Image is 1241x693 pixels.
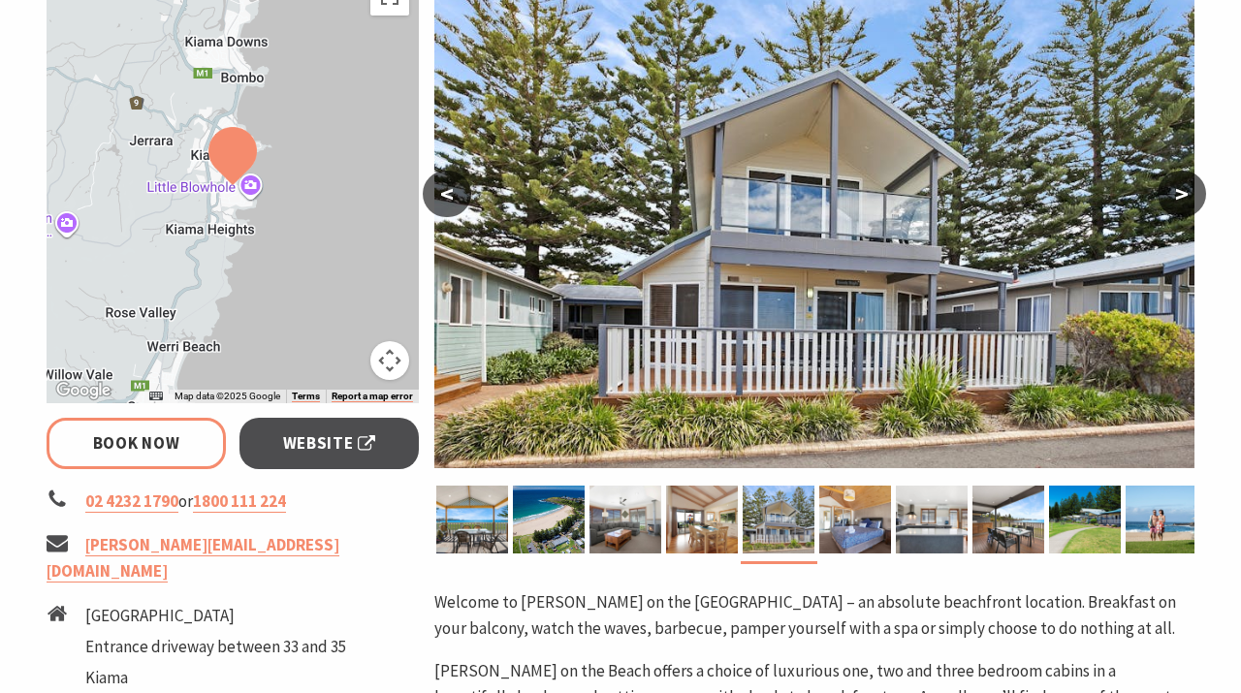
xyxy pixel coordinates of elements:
[283,430,376,457] span: Website
[85,665,346,691] li: Kiama
[51,378,115,403] a: Open this area in Google Maps (opens a new window)
[149,390,163,403] button: Keyboard shortcuts
[370,341,409,380] button: Map camera controls
[332,391,413,402] a: Report a map error
[239,418,419,469] a: Website
[292,391,320,402] a: Terms (opens in new tab)
[47,418,226,469] a: Book Now
[1158,171,1206,217] button: >
[51,378,115,403] img: Google
[819,486,891,553] img: Kendalls on the Beach Holiday Park
[85,490,178,513] a: 02 4232 1790
[743,486,814,553] img: Kendalls on the Beach Holiday Park
[47,534,339,583] a: [PERSON_NAME][EMAIL_ADDRESS][DOMAIN_NAME]
[47,488,419,515] li: or
[1126,486,1197,553] img: Kendalls Beach
[436,486,508,553] img: Kendalls on the Beach Holiday Park
[175,391,280,401] span: Map data ©2025 Google
[513,486,585,553] img: Aerial view of Kendalls on the Beach Holiday Park
[85,603,346,629] li: [GEOGRAPHIC_DATA]
[972,486,1044,553] img: Enjoy the beachfront view in Cabin 12
[434,589,1194,642] p: Welcome to [PERSON_NAME] on the [GEOGRAPHIC_DATA] – an absolute beachfront location. Breakfast on...
[85,634,346,660] li: Entrance driveway between 33 and 35
[423,171,471,217] button: <
[1049,486,1121,553] img: Beachfront cabins at Kendalls on the Beach Holiday Park
[193,490,286,513] a: 1800 111 224
[896,486,968,553] img: Full size kitchen in Cabin 12
[666,486,738,553] img: Kendalls on the Beach Holiday Park
[589,486,661,553] img: Lounge room in Cabin 12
